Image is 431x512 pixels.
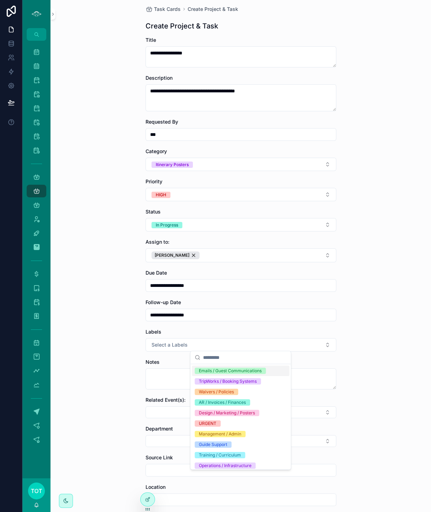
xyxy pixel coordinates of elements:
[146,397,186,403] span: Related Event(s):
[156,222,178,228] div: In Progress
[146,148,167,154] span: Category
[199,410,255,416] div: Design / Marketing / Posters
[146,188,336,201] button: Select Button
[146,178,162,184] span: Priority
[146,158,336,171] button: Select Button
[146,209,161,215] span: Status
[22,41,50,455] div: scrollable content
[146,119,178,125] span: Requested By
[146,239,169,245] span: Assign to:
[146,406,336,418] button: Select Button
[199,462,251,469] div: Operations / Infrastructure
[188,6,238,13] a: Create Project & Task
[151,341,188,348] span: Select a Labels
[146,75,173,81] span: Description
[146,435,336,447] button: Select Button
[146,426,173,432] span: Department
[155,252,189,258] span: [PERSON_NAME]
[146,484,166,490] span: Location
[199,368,262,374] div: Emails / Guest Communications
[146,454,173,460] span: Source Link
[146,218,336,231] button: Select Button
[199,431,241,437] div: Management / Admin
[146,37,156,43] span: Title
[199,389,234,395] div: Waivers / Policies
[146,6,181,13] a: Task Cards
[154,6,181,13] span: Task Cards
[199,399,246,406] div: AR / Invoices / Finances
[156,162,189,168] div: Itinerary Posters
[31,487,42,495] span: TOT
[146,248,336,262] button: Select Button
[31,8,42,20] img: App logo
[199,378,257,385] div: TripWorks / Booking Systems
[199,452,241,458] div: Training / Curriculum
[190,364,291,470] div: Suggestions
[146,338,336,352] button: Select Button
[199,441,227,448] div: Guide Support
[151,251,200,259] button: Unselect 19
[146,21,218,31] h1: Create Project & Task
[146,329,161,335] span: Labels
[146,270,167,276] span: Due Date
[146,299,181,305] span: Follow-up Date
[156,192,166,198] div: HIGH
[199,420,216,427] div: URGENT
[146,359,160,365] span: Notes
